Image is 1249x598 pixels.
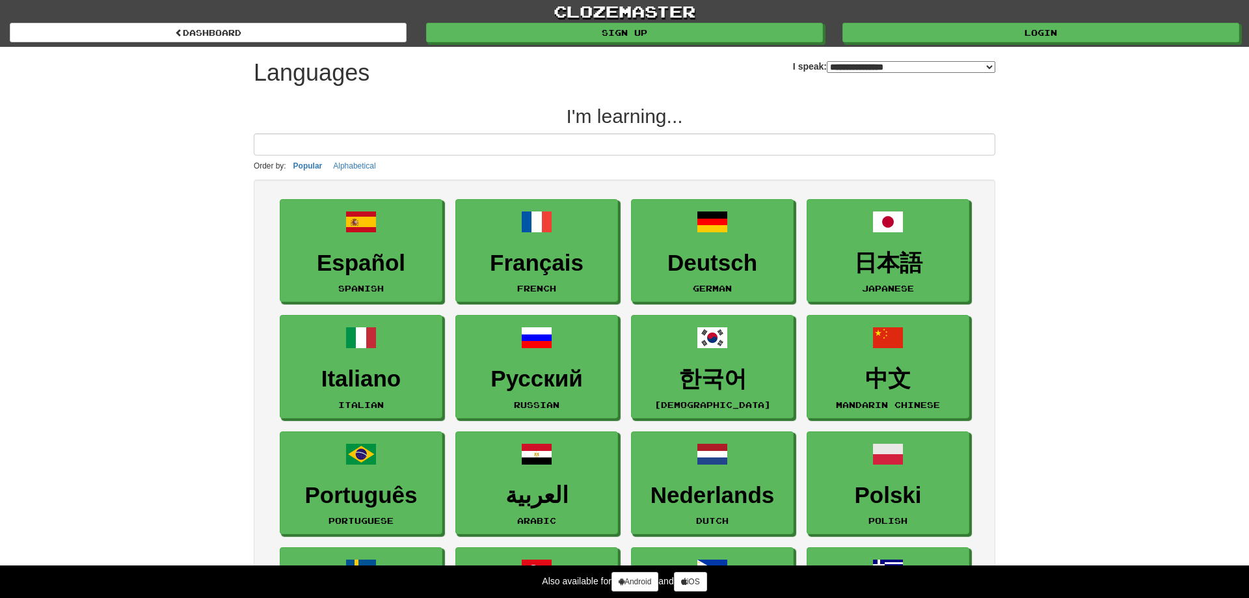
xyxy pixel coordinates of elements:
[611,572,658,591] a: Android
[638,366,786,392] h3: 한국어
[868,516,907,525] small: Polish
[814,251,962,276] h3: 日本語
[338,284,384,293] small: Spanish
[254,161,286,170] small: Order by:
[638,251,786,276] h3: Deutsch
[455,315,618,418] a: РусскийRussian
[696,516,729,525] small: Dutch
[693,284,732,293] small: German
[287,251,435,276] h3: Español
[463,366,611,392] h3: Русский
[638,483,786,508] h3: Nederlands
[329,159,379,173] button: Alphabetical
[862,284,914,293] small: Japanese
[338,400,384,409] small: Italian
[280,199,442,303] a: EspañolSpanish
[329,516,394,525] small: Portuguese
[814,483,962,508] h3: Polski
[631,431,794,535] a: NederlandsDutch
[836,400,940,409] small: Mandarin Chinese
[674,572,707,591] a: iOS
[631,199,794,303] a: DeutschGerman
[807,431,969,535] a: PolskiPolish
[455,431,618,535] a: العربيةArabic
[289,159,327,173] button: Popular
[280,315,442,418] a: ItalianoItalian
[254,105,995,127] h2: I'm learning...
[463,483,611,508] h3: العربية
[517,516,556,525] small: Arabic
[280,431,442,535] a: PortuguêsPortuguese
[793,60,995,73] label: I speak:
[654,400,771,409] small: [DEMOGRAPHIC_DATA]
[807,199,969,303] a: 日本語Japanese
[827,61,995,73] select: I speak:
[807,315,969,418] a: 中文Mandarin Chinese
[287,366,435,392] h3: Italiano
[426,23,823,42] a: Sign up
[631,315,794,418] a: 한국어[DEMOGRAPHIC_DATA]
[517,284,556,293] small: French
[287,483,435,508] h3: Português
[455,199,618,303] a: FrançaisFrench
[254,60,369,86] h1: Languages
[10,23,407,42] a: dashboard
[514,400,559,409] small: Russian
[814,366,962,392] h3: 中文
[842,23,1239,42] a: Login
[463,251,611,276] h3: Français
